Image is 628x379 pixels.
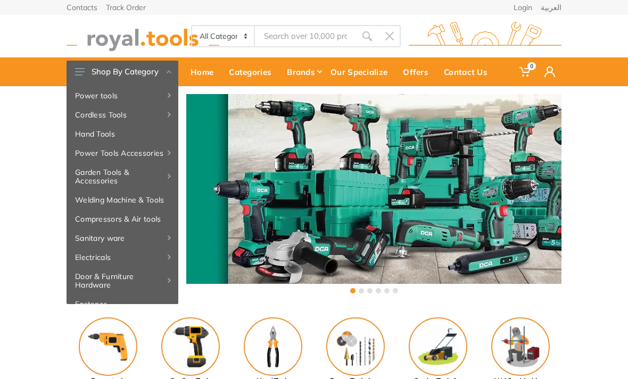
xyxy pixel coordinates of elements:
a: Garden Tools & Accessories [67,163,178,190]
a: Our Specialize [326,57,398,86]
a: العربية [541,4,561,11]
a: Offers [398,57,439,86]
div: Our Specialize [326,61,398,83]
a: Compressors & Air tools [67,209,178,229]
div: Contact Us [439,61,498,83]
img: Royal - Power tools [79,317,137,376]
a: Electricals [67,248,178,267]
span: 0 [527,62,536,70]
img: Royal - Welding Machine & Tools [491,317,550,376]
a: Login [514,4,532,11]
div: Categories [224,61,282,83]
a: Home [186,57,224,86]
a: Contacts [67,4,97,11]
a: Door & Furniture Hardware [67,267,178,294]
img: Royal - Cordless Tools [161,317,220,376]
a: Power Tools Accessories [67,144,178,163]
button: Shop By Category [67,61,178,83]
img: Royal - Garden Tools & Accessories [409,317,467,376]
a: Categories [224,57,282,86]
input: Site search [255,25,356,47]
a: Hand Tools [67,124,178,144]
a: Sanitary ware [67,229,178,248]
img: Royal - Hand Tools [244,317,302,376]
a: Welding Machine & Tools [67,190,178,209]
a: Cordless Tools [67,105,178,124]
a: Power tools [67,86,178,105]
div: Offers [398,61,439,83]
select: Category [192,26,255,46]
a: Track Order [106,4,146,11]
div: Brands [282,61,326,83]
div: Home [186,61,224,83]
img: Royal - Power Tools Accessories [326,317,385,376]
a: Fastener [67,294,178,314]
a: 0 [513,57,538,86]
img: royal.tools Logo [409,22,561,51]
img: royal.tools Logo [67,22,219,51]
a: Contact Us [439,57,498,86]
